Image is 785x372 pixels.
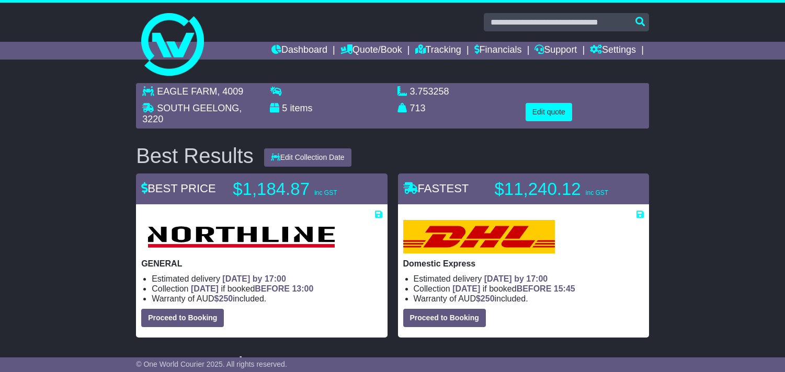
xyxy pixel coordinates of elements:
[219,294,233,303] span: 250
[340,42,402,60] a: Quote/Book
[191,284,219,293] span: [DATE]
[152,294,382,304] li: Warranty of AUD included.
[452,284,575,293] span: if booked
[526,103,572,121] button: Edit quote
[222,274,286,283] span: [DATE] by 17:00
[141,259,382,269] p: GENERAL
[136,360,287,368] span: © One World Courier 2025. All rights reserved.
[141,220,340,253] img: Northline Distribution: GENERAL
[141,309,224,327] button: Proceed to Booking
[282,103,287,113] span: 5
[131,144,259,167] div: Best Results
[314,189,337,196] span: inc GST
[414,284,644,294] li: Collection
[554,284,575,293] span: 15:45
[414,294,644,304] li: Warranty of AUD included.
[290,103,312,113] span: items
[474,42,522,60] a: Financials
[410,103,426,113] span: 713
[292,284,313,293] span: 13:00
[495,179,625,200] p: $11,240.12
[414,274,644,284] li: Estimated delivery
[264,148,351,167] button: Edit Collection Date
[586,189,608,196] span: inc GST
[214,294,233,303] span: $
[255,284,290,293] span: BEFORE
[403,182,469,195] span: FASTEST
[481,294,495,303] span: 250
[157,103,239,113] span: SOUTH GEELONG
[191,284,313,293] span: if booked
[403,220,555,253] img: DHL: Domestic Express
[271,42,327,60] a: Dashboard
[410,86,449,97] span: 3.753258
[152,284,382,294] li: Collection
[415,42,461,60] a: Tracking
[233,179,363,200] p: $1,184.87
[141,182,215,195] span: BEST PRICE
[217,86,243,97] span: , 4009
[476,294,495,303] span: $
[403,309,486,327] button: Proceed to Booking
[534,42,577,60] a: Support
[142,103,242,125] span: , 3220
[403,259,644,269] p: Domestic Express
[590,42,636,60] a: Settings
[157,86,217,97] span: EAGLE FARM
[152,274,382,284] li: Estimated delivery
[517,284,552,293] span: BEFORE
[484,274,548,283] span: [DATE] by 17:00
[452,284,480,293] span: [DATE]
